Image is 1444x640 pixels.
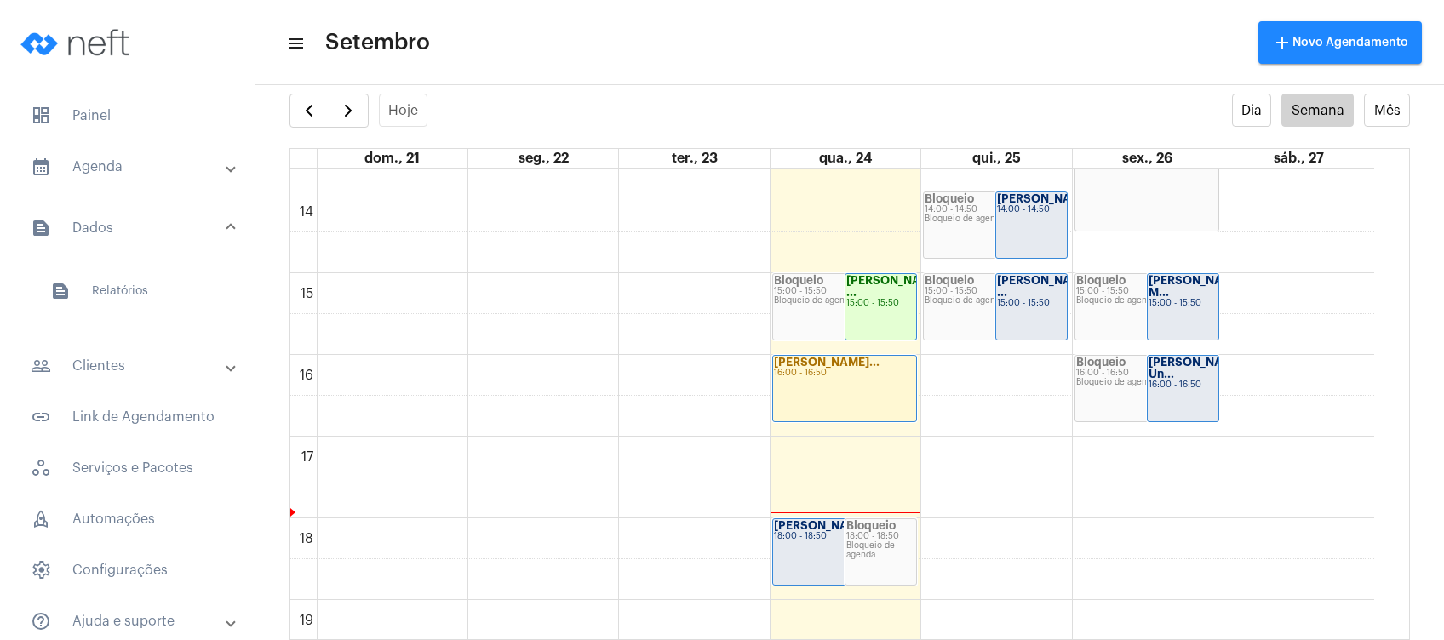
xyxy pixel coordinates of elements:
[31,611,227,631] mat-panel-title: Ajuda e suporte
[997,299,1066,308] div: 15:00 - 15:50
[31,407,51,427] mat-icon: sidenav icon
[925,193,974,204] strong: Bloqueio
[925,275,974,286] strong: Bloqueio
[17,95,238,136] span: Painel
[1119,149,1176,168] a: 26 de setembro de 2025
[325,29,430,56] span: Setembro
[774,296,915,306] div: Bloqueio de agenda
[846,275,942,298] strong: [PERSON_NAME] ...
[286,33,303,54] mat-icon: sidenav icon
[997,275,1092,298] strong: [PERSON_NAME] ...
[969,149,1024,168] a: 25 de setembro de 2025
[50,281,71,301] mat-icon: sidenav icon
[1149,275,1244,298] strong: [PERSON_NAME] M...
[31,356,227,376] mat-panel-title: Clientes
[1149,357,1244,380] strong: [PERSON_NAME] Un...
[10,146,255,187] mat-expansion-panel-header: sidenav iconAgenda
[846,520,896,531] strong: Bloqueio
[379,94,428,127] button: Hoje
[1281,94,1354,127] button: Semana
[997,205,1066,214] div: 14:00 - 14:50
[296,531,317,546] div: 18
[774,369,915,378] div: 16:00 - 16:50
[31,611,51,631] mat-icon: sidenav icon
[1076,378,1218,387] div: Bloqueio de agenda
[37,271,216,311] span: Relatórios
[14,9,141,77] img: logo-neft-novo-2.png
[515,149,572,168] a: 22 de setembro de 2025
[1076,357,1126,368] strong: Bloqueio
[31,218,51,238] mat-icon: sidenav icon
[1272,37,1408,49] span: Novo Agendamento
[31,157,51,177] mat-icon: sidenav icon
[1149,299,1218,308] div: 15:00 - 15:50
[1364,94,1410,127] button: Mês
[329,94,369,128] button: Próximo Semana
[31,458,51,478] span: sidenav icon
[1149,380,1218,390] div: 16:00 - 16:50
[297,286,317,301] div: 15
[668,149,721,168] a: 23 de setembro de 2025
[31,218,227,238] mat-panel-title: Dados
[1076,287,1218,296] div: 15:00 - 15:50
[31,509,51,529] span: sidenav icon
[31,356,51,376] mat-icon: sidenav icon
[774,275,823,286] strong: Bloqueio
[925,287,1066,296] div: 15:00 - 15:50
[1076,369,1218,378] div: 16:00 - 16:50
[846,541,915,560] div: Bloqueio de agenda
[31,106,51,126] span: sidenav icon
[925,205,1066,214] div: 14:00 - 14:50
[1076,296,1218,306] div: Bloqueio de agenda
[774,287,915,296] div: 15:00 - 15:50
[774,520,890,531] strong: [PERSON_NAME] d...
[10,346,255,386] mat-expansion-panel-header: sidenav iconClientes
[10,255,255,335] div: sidenav iconDados
[17,448,238,489] span: Serviços e Pacotes
[1076,275,1126,286] strong: Bloqueio
[296,368,317,383] div: 16
[846,532,915,541] div: 18:00 - 18:50
[298,449,317,465] div: 17
[925,296,1066,306] div: Bloqueio de agenda
[296,613,317,628] div: 19
[10,201,255,255] mat-expansion-panel-header: sidenav iconDados
[816,149,875,168] a: 24 de setembro de 2025
[1272,32,1292,53] mat-icon: add
[17,499,238,540] span: Automações
[17,397,238,437] span: Link de Agendamento
[361,149,423,168] a: 21 de setembro de 2025
[1258,21,1422,64] button: Novo Agendamento
[17,550,238,591] span: Configurações
[31,560,51,580] span: sidenav icon
[846,299,915,308] div: 15:00 - 15:50
[925,214,1066,224] div: Bloqueio de agenda
[774,532,915,541] div: 18:00 - 18:50
[289,94,329,128] button: Semana Anterior
[1270,149,1327,168] a: 27 de setembro de 2025
[31,157,227,177] mat-panel-title: Agenda
[997,193,1092,204] strong: [PERSON_NAME]
[296,204,317,220] div: 14
[774,357,880,368] strong: [PERSON_NAME]...
[1232,94,1272,127] button: Dia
